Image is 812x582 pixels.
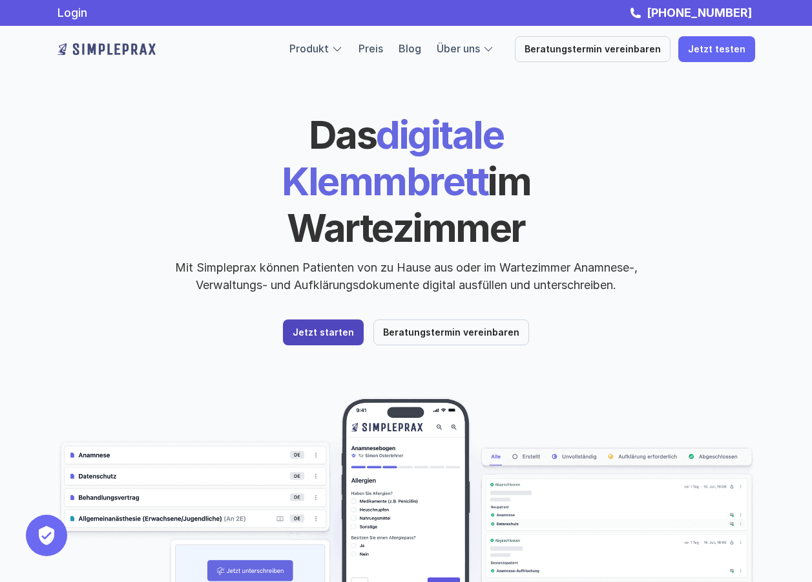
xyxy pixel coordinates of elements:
a: Login [57,6,87,19]
span: im Wartezimmer [287,158,537,251]
p: Beratungstermin vereinbaren [383,327,519,338]
a: [PHONE_NUMBER] [643,6,755,19]
a: Jetzt starten [283,319,364,345]
p: Mit Simpleprax können Patienten von zu Hause aus oder im Wartezimmer Anamnese-, Verwaltungs- und ... [164,259,649,294]
h1: digitale Klemmbrett [183,111,629,251]
span: Das [309,111,377,158]
a: Über uns [437,42,480,55]
a: Beratungstermin vereinbaren [373,319,529,345]
a: Beratungstermin vereinbaren [515,36,671,62]
strong: [PHONE_NUMBER] [647,6,752,19]
a: Jetzt testen [678,36,755,62]
a: Produkt [289,42,329,55]
a: Blog [399,42,421,55]
p: Beratungstermin vereinbaren [525,44,661,55]
p: Jetzt starten [293,327,354,338]
p: Jetzt testen [688,44,745,55]
a: Preis [359,42,383,55]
